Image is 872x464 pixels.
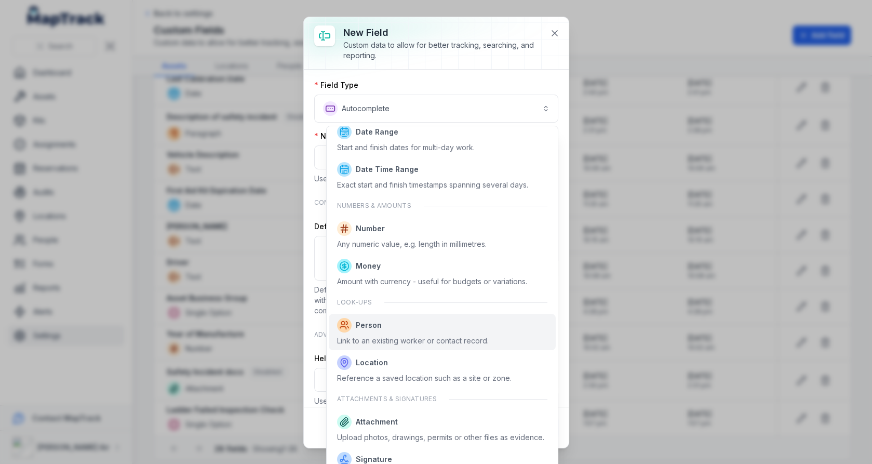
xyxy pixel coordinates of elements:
div: Any numeric value, e.g. length in millimetres. [337,239,487,249]
span: Person [356,320,382,330]
div: Link to an existing worker or contact record. [337,336,489,346]
span: Date Range [356,127,398,137]
div: Numbers & amounts [329,195,556,216]
div: Look-ups [329,292,556,313]
div: Attachments & signatures [329,389,556,409]
div: Reference a saved location such as a site or zone. [337,373,512,383]
span: Location [356,357,388,368]
span: Date Time Range [356,164,419,175]
div: Exact start and finish timestamps spanning several days. [337,180,528,190]
span: Attachment [356,417,398,427]
div: Upload photos, drawings, permits or other files as evidence. [337,432,544,443]
button: Autocomplete [314,95,558,123]
span: Number [356,223,385,234]
div: Amount with currency - useful for budgets or variations. [337,276,527,287]
span: Money [356,261,381,271]
div: Start and finish dates for multi-day work. [337,142,475,153]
